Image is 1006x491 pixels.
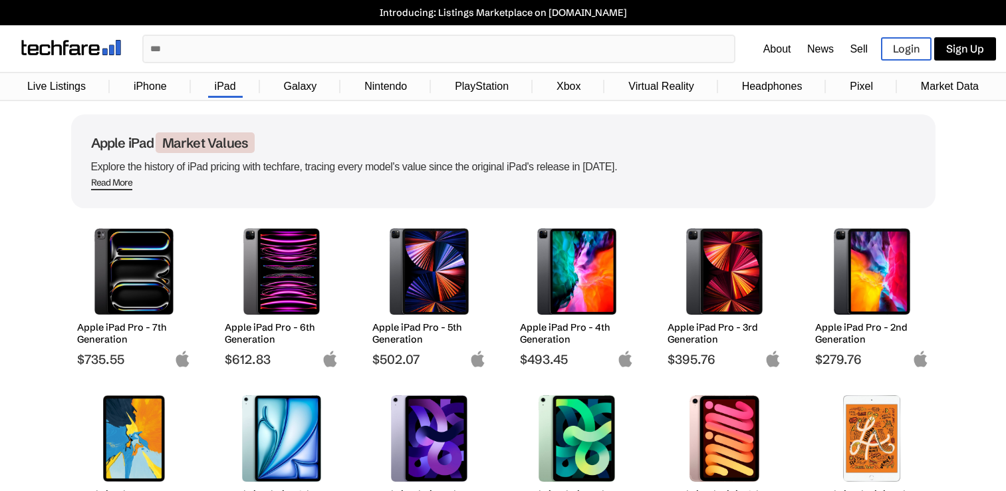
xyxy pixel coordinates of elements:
[366,222,493,367] a: Apple iPad Pro 5th Generation Apple iPad Pro - 5th Generation $502.07 apple-logo
[91,134,916,151] h1: Apple iPad
[127,74,174,99] a: iPhone
[77,351,191,367] span: $735.55
[825,228,919,315] img: Apple iPad Pro 2nd Generation
[87,228,181,315] img: Apple iPad Pro 7th Generation
[765,351,781,367] img: apple-logo
[382,395,476,482] img: Apple iPad Air 5th Generation
[668,321,781,345] h2: Apple iPad Pro - 3rd Generation
[208,74,243,99] a: iPad
[448,74,515,99] a: PlayStation
[358,74,414,99] a: Nintendo
[235,228,328,315] img: Apple iPad Pro 6th Generation
[277,74,324,99] a: Galaxy
[225,321,338,345] h2: Apple iPad Pro - 6th Generation
[372,351,486,367] span: $502.07
[520,351,634,367] span: $493.45
[934,37,996,61] a: Sign Up
[91,177,133,188] div: Read More
[550,74,587,99] a: Xbox
[520,321,634,345] h2: Apple iPad Pro - 4th Generation
[235,395,328,482] img: Apple iPad Air 6th Generation
[469,351,486,367] img: apple-logo
[530,395,624,482] img: Apple iPad Air 4th Generation
[735,74,809,99] a: Headphones
[225,351,338,367] span: $612.83
[825,395,919,482] img: Apple iPad mini 5th Generation
[530,228,624,315] img: Apple iPad Pro 4th Generation
[622,74,700,99] a: Virtual Reality
[809,222,936,367] a: Apple iPad Pro 2nd Generation Apple iPad Pro - 2nd Generation $279.76 apple-logo
[912,351,929,367] img: apple-logo
[815,321,929,345] h2: Apple iPad Pro - 2nd Generation
[617,351,634,367] img: apple-logo
[71,222,197,367] a: Apple iPad Pro 7th Generation Apple iPad Pro - 7th Generation $735.55 apple-logo
[843,74,880,99] a: Pixel
[763,43,791,55] a: About
[174,351,191,367] img: apple-logo
[807,43,834,55] a: News
[87,395,181,482] img: Apple iPad Pro 1st Generation
[382,228,476,315] img: Apple iPad Pro 5th Generation
[372,321,486,345] h2: Apple iPad Pro - 5th Generation
[219,222,345,367] a: Apple iPad Pro 6th Generation Apple iPad Pro - 6th Generation $612.83 apple-logo
[322,351,338,367] img: apple-logo
[77,321,191,345] h2: Apple iPad Pro - 7th Generation
[914,74,985,99] a: Market Data
[678,228,771,315] img: Apple iPad Pro 3rd Generation
[662,222,788,367] a: Apple iPad Pro 3rd Generation Apple iPad Pro - 3rd Generation $395.76 apple-logo
[91,158,916,176] p: Explore the history of iPad pricing with techfare, tracing every model's value since the original...
[21,74,92,99] a: Live Listings
[7,7,999,19] a: Introducing: Listings Marketplace on [DOMAIN_NAME]
[668,351,781,367] span: $395.76
[514,222,640,367] a: Apple iPad Pro 4th Generation Apple iPad Pro - 4th Generation $493.45 apple-logo
[21,40,121,55] img: techfare logo
[850,43,868,55] a: Sell
[156,132,255,153] span: Market Values
[815,351,929,367] span: $279.76
[881,37,932,61] a: Login
[91,177,133,190] span: Read More
[678,395,771,482] img: Apple iPad mini 6th Generation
